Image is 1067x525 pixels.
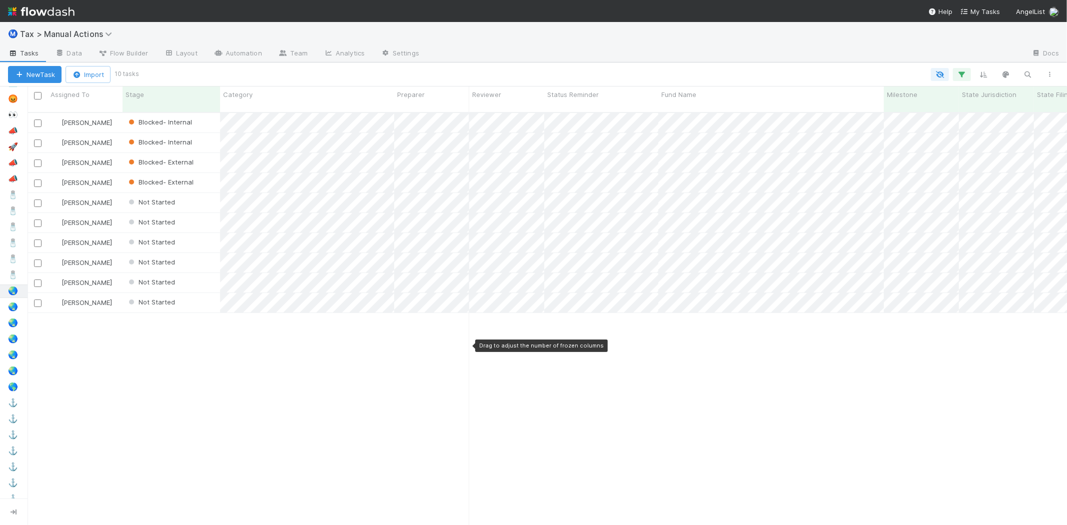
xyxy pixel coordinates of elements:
div: Not Started [127,277,175,287]
img: avatar_66854b90-094e-431f-b713-6ac88429a2b8.png [1049,7,1059,17]
span: 🚀 [8,142,18,151]
div: [PERSON_NAME] [52,177,112,187]
span: Assigned To [51,89,90,99]
div: Not Started [127,257,175,267]
span: 🌏 [8,366,18,375]
span: ⚓ [8,430,18,439]
span: 📣 [8,174,18,183]
span: Ⓜ️ [8,29,18,38]
div: Help [928,6,952,16]
span: Not Started [127,258,175,266]
span: Milestone [887,89,917,99]
span: [PERSON_NAME] [62,118,112,126]
span: ⚓ [8,446,18,455]
span: [PERSON_NAME] [62,138,112,146]
span: AngelList [1016,7,1045,15]
span: 🌏 [8,350,18,359]
a: Automation [206,46,270,62]
span: 📣 [8,126,18,135]
span: [PERSON_NAME] [62,218,112,226]
div: Not Started [127,197,175,207]
span: [PERSON_NAME] [62,158,112,166]
span: 🌏 [8,334,18,343]
span: 🧂 [8,254,18,263]
a: Docs [1023,46,1067,62]
span: Reviewer [472,89,501,99]
span: [PERSON_NAME] [62,198,112,206]
div: [PERSON_NAME] [52,237,112,247]
img: avatar_711f55b7-5a46-40da-996f-bc93b6b86381.png [52,218,60,226]
img: avatar_d45d11ee-0024-4901-936f-9df0a9cc3b4e.png [52,198,60,206]
span: 🧂 [8,238,18,247]
span: [PERSON_NAME] [62,178,112,186]
input: Toggle Row Selected [34,239,42,247]
span: 👀 [8,110,18,119]
span: State Jurisdiction [962,89,1016,99]
div: Not Started [127,237,175,247]
div: Blocked- External [127,177,194,187]
span: Tasks [8,48,39,58]
div: [PERSON_NAME] [52,117,112,127]
span: ⚓ [8,462,18,471]
img: avatar_66854b90-094e-431f-b713-6ac88429a2b8.png [52,158,60,166]
span: Fund Name [661,89,696,99]
div: [PERSON_NAME] [52,217,112,227]
div: Blocked- Internal [127,137,192,147]
img: avatar_711f55b7-5a46-40da-996f-bc93b6b86381.png [52,258,60,266]
span: Not Started [127,218,175,226]
span: ⚓ [8,494,18,503]
span: [PERSON_NAME] [62,278,112,286]
span: ⚓ [8,398,18,407]
input: Toggle Row Selected [34,179,42,187]
span: [PERSON_NAME] [62,238,112,246]
img: avatar_d45d11ee-0024-4901-936f-9df0a9cc3b4e.png [52,138,60,146]
a: Data [47,46,90,62]
span: Blocked- Internal [127,118,192,126]
span: Preparer [397,89,425,99]
div: [PERSON_NAME] [52,137,112,147]
span: Flow Builder [98,48,148,58]
span: Not Started [127,298,175,306]
span: 🌏 [8,318,18,327]
input: Toggle Row Selected [34,119,42,127]
span: 🧂 [8,206,18,215]
input: Toggle Row Selected [34,159,42,167]
span: Tax > Manual Actions [20,29,117,39]
img: avatar_711f55b7-5a46-40da-996f-bc93b6b86381.png [52,118,60,126]
input: Toggle Row Selected [34,259,42,267]
button: NewTask [8,66,62,83]
img: avatar_66854b90-094e-431f-b713-6ac88429a2b8.png [52,238,60,246]
span: Blocked- External [127,158,194,166]
span: Blocked- Internal [127,138,192,146]
span: Category [223,89,253,99]
input: Toggle Row Selected [34,199,42,207]
div: [PERSON_NAME] [52,257,112,267]
input: Toggle All Rows Selected [34,92,42,99]
a: Settings [373,46,427,62]
div: Not Started [127,217,175,227]
div: Blocked- External [127,157,194,167]
div: Not Started [127,297,175,307]
span: [PERSON_NAME] [62,258,112,266]
small: 10 tasks [115,69,139,78]
span: My Tasks [960,7,1000,15]
span: Not Started [127,198,175,206]
div: [PERSON_NAME] [52,277,112,287]
a: Layout [156,46,206,62]
span: 😡 [8,94,18,103]
span: ⚓ [8,414,18,423]
img: avatar_66854b90-094e-431f-b713-6ac88429a2b8.png [52,178,60,186]
span: 🌎 [8,382,18,391]
a: Flow Builder [90,46,156,62]
a: Team [270,46,316,62]
span: Status Reminder [547,89,599,99]
input: Toggle Row Selected [34,299,42,307]
span: 🧂 [8,222,18,231]
input: Toggle Row Selected [34,219,42,227]
span: 🌏 [8,286,18,295]
img: avatar_d45d11ee-0024-4901-936f-9df0a9cc3b4e.png [52,298,60,306]
span: 📣 [8,158,18,167]
div: [PERSON_NAME] [52,197,112,207]
span: Stage [126,89,144,99]
div: [PERSON_NAME] [52,297,112,307]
